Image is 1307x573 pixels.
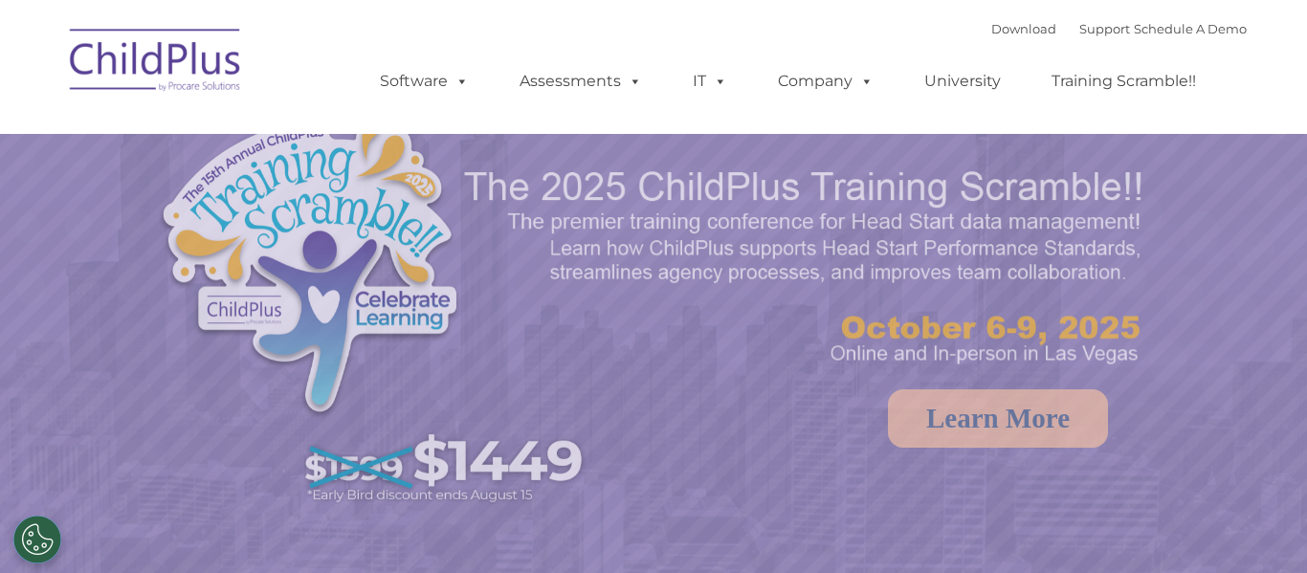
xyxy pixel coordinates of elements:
a: Learn More [888,389,1108,448]
a: Software [361,62,488,100]
a: University [905,62,1020,100]
a: Schedule A Demo [1134,21,1247,36]
a: IT [674,62,746,100]
a: Training Scramble!! [1032,62,1215,100]
font: | [991,21,1247,36]
img: ChildPlus by Procare Solutions [60,15,252,111]
a: Support [1079,21,1130,36]
button: Cookies Settings [13,516,61,563]
a: Company [759,62,893,100]
a: Assessments [500,62,661,100]
a: Download [991,21,1056,36]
